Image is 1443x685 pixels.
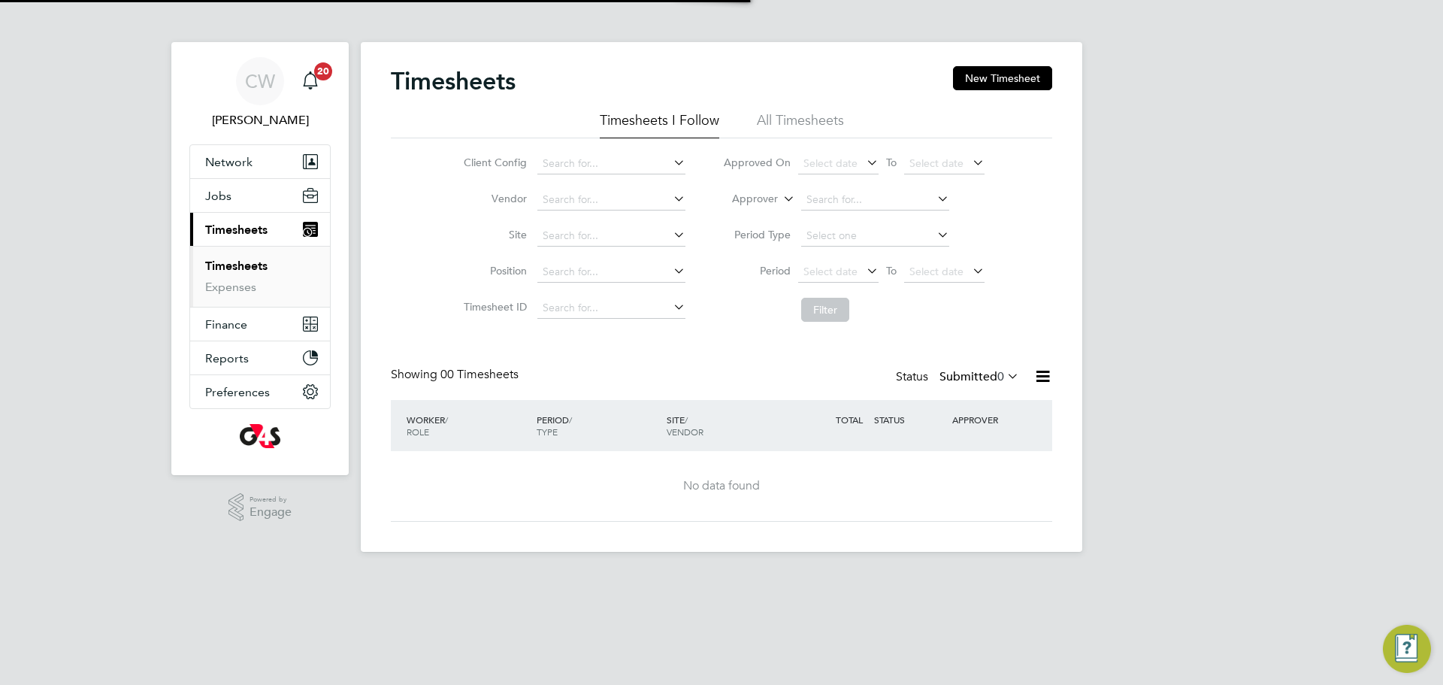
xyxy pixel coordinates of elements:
[1383,625,1431,673] button: Engage Resource Center
[803,265,858,278] span: Select date
[997,369,1004,384] span: 0
[459,264,527,277] label: Position
[205,280,256,294] a: Expenses
[836,414,863,426] span: TOTAL
[190,246,330,307] div: Timesheets
[533,406,663,445] div: PERIOD
[189,57,331,129] a: CW[PERSON_NAME]
[953,66,1052,90] button: New Timesheet
[803,156,858,170] span: Select date
[190,341,330,374] button: Reports
[205,317,247,332] span: Finance
[459,228,527,241] label: Site
[445,414,448,426] span: /
[205,259,268,273] a: Timesheets
[600,111,719,138] li: Timesheets I Follow
[295,57,325,105] a: 20
[939,369,1019,384] label: Submitted
[537,226,685,247] input: Search for...
[459,156,527,169] label: Client Config
[723,228,791,241] label: Period Type
[723,264,791,277] label: Period
[667,426,703,438] span: VENDOR
[909,265,964,278] span: Select date
[189,424,331,448] a: Go to home page
[205,385,270,399] span: Preferences
[314,62,332,80] span: 20
[896,367,1022,388] div: Status
[459,300,527,314] label: Timesheet ID
[685,414,688,426] span: /
[190,213,330,246] button: Timesheets
[710,192,778,207] label: Approver
[189,111,331,129] span: Claire Westley
[757,111,844,138] li: All Timesheets
[190,308,330,341] button: Finance
[909,156,964,170] span: Select date
[801,189,949,211] input: Search for...
[870,406,948,433] div: STATUS
[190,375,330,408] button: Preferences
[537,298,685,319] input: Search for...
[723,156,791,169] label: Approved On
[440,367,519,382] span: 00 Timesheets
[205,223,268,237] span: Timesheets
[801,298,849,322] button: Filter
[171,42,349,475] nav: Main navigation
[240,424,280,448] img: g4s-logo-retina.png
[205,351,249,365] span: Reports
[250,506,292,519] span: Engage
[663,406,793,445] div: SITE
[569,414,572,426] span: /
[205,189,231,203] span: Jobs
[403,406,533,445] div: WORKER
[948,406,1027,433] div: APPROVER
[245,71,275,91] span: CW
[459,192,527,205] label: Vendor
[882,153,901,172] span: To
[407,426,429,438] span: ROLE
[205,155,253,169] span: Network
[250,493,292,506] span: Powered by
[228,493,292,522] a: Powered byEngage
[537,153,685,174] input: Search for...
[391,367,522,383] div: Showing
[537,262,685,283] input: Search for...
[537,426,558,438] span: TYPE
[801,226,949,247] input: Select one
[406,478,1037,494] div: No data found
[882,261,901,280] span: To
[537,189,685,211] input: Search for...
[190,179,330,212] button: Jobs
[190,145,330,178] button: Network
[391,66,516,96] h2: Timesheets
